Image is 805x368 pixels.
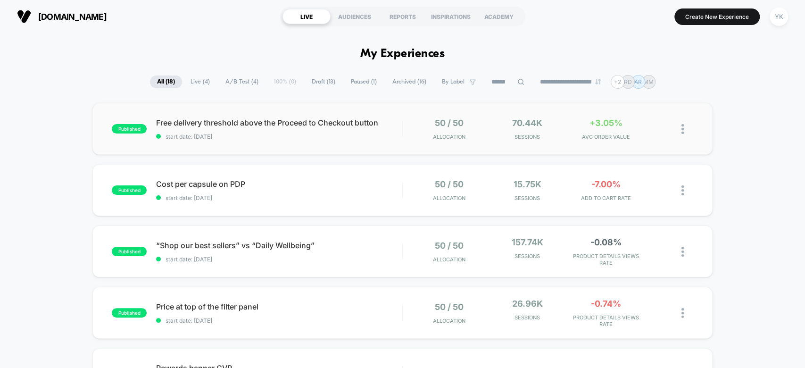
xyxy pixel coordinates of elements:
[591,179,620,189] span: -7.00%
[218,75,266,88] span: A/B Test ( 4 )
[770,8,788,26] div: YK
[512,237,543,247] span: 157.74k
[681,247,684,257] img: close
[490,195,564,201] span: Sessions
[624,78,632,85] p: RD
[512,299,543,309] span: 26.96k
[435,302,464,312] span: 50 / 50
[569,314,642,327] span: PRODUCT DETAILS VIEWS RATE
[385,75,433,88] span: Archived ( 16 )
[282,9,331,24] div: LIVE
[156,302,402,311] span: Price at top of the filter panel
[442,78,465,85] span: By Label
[156,194,402,201] span: start date: [DATE]
[14,9,109,24] button: [DOMAIN_NAME]
[433,256,465,263] span: Allocation
[156,118,402,127] span: Free delivery threshold above the Proceed to Checkout button
[112,124,147,134] span: published
[490,253,564,259] span: Sessions
[112,185,147,195] span: published
[514,179,541,189] span: 15.75k
[681,124,684,134] img: close
[435,241,464,251] span: 50 / 50
[674,8,760,25] button: Create New Experience
[433,318,465,324] span: Allocation
[156,256,402,263] span: start date: [DATE]
[427,9,475,24] div: INSPIRATIONS
[150,75,182,88] span: All ( 18 )
[112,308,147,318] span: published
[512,118,542,128] span: 70.44k
[569,134,642,140] span: AVG ORDER VALUE
[379,9,427,24] div: REPORTS
[589,118,622,128] span: +3.05%
[156,317,402,324] span: start date: [DATE]
[305,75,342,88] span: Draft ( 13 )
[360,47,445,61] h1: My Experiences
[681,185,684,195] img: close
[344,75,384,88] span: Paused ( 1 )
[433,195,465,201] span: Allocation
[183,75,217,88] span: Live ( 4 )
[611,75,624,89] div: + 2
[156,241,402,250] span: “Shop our best sellers” vs “Daily Wellbeing”
[435,179,464,189] span: 50 / 50
[590,237,621,247] span: -0.08%
[17,9,31,24] img: Visually logo
[490,134,564,140] span: Sessions
[156,133,402,140] span: start date: [DATE]
[112,247,147,256] span: published
[634,78,642,85] p: AR
[767,7,791,26] button: YK
[590,299,621,309] span: -0.74%
[595,79,601,84] img: end
[331,9,379,24] div: AUDIENCES
[156,179,402,189] span: Cost per capsule on PDP
[38,12,107,22] span: [DOMAIN_NAME]
[433,134,465,140] span: Allocation
[569,195,642,201] span: ADD TO CART RATE
[569,253,642,266] span: PRODUCT DETAILS VIEWS RATE
[643,78,654,85] p: MM
[435,118,464,128] span: 50 / 50
[490,314,564,321] span: Sessions
[681,308,684,318] img: close
[475,9,523,24] div: ACADEMY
